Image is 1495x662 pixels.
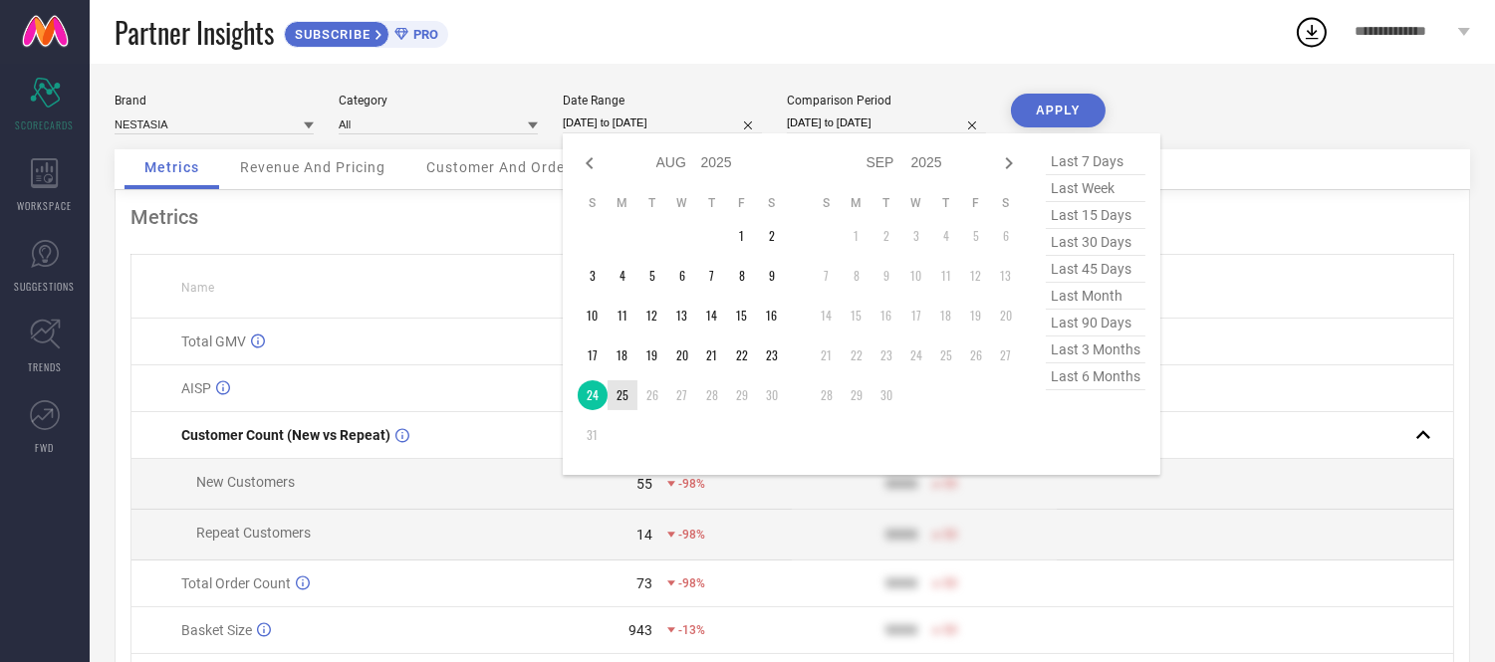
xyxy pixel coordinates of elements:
td: Wed Aug 13 2025 [667,301,697,331]
th: Wednesday [901,195,931,211]
td: Sun Aug 10 2025 [578,301,608,331]
div: 9999 [885,622,917,638]
span: New Customers [196,474,295,490]
td: Sat Aug 09 2025 [757,261,787,291]
span: SCORECARDS [16,117,75,132]
div: Category [339,94,538,108]
th: Friday [727,195,757,211]
span: -98% [678,477,705,491]
span: -13% [678,623,705,637]
th: Saturday [757,195,787,211]
td: Thu Sep 25 2025 [931,340,961,370]
td: Mon Sep 15 2025 [842,301,872,331]
span: -98% [678,528,705,542]
span: last 45 days [1046,256,1145,283]
td: Sat Sep 27 2025 [991,340,1021,370]
div: 14 [636,527,652,543]
td: Tue Sep 02 2025 [872,221,901,251]
div: Brand [115,94,314,108]
span: SUBSCRIBE [285,27,375,42]
td: Wed Aug 27 2025 [667,380,697,410]
td: Sat Aug 16 2025 [757,301,787,331]
td: Sat Aug 02 2025 [757,221,787,251]
div: 9999 [885,527,917,543]
td: Sat Sep 13 2025 [991,261,1021,291]
td: Sun Aug 31 2025 [578,420,608,450]
td: Tue Sep 09 2025 [872,261,901,291]
div: 9999 [885,575,917,591]
td: Wed Aug 20 2025 [667,340,697,370]
div: Previous month [578,151,602,175]
span: 50 [943,477,957,491]
span: SUGGESTIONS [15,279,76,294]
div: Date Range [563,94,762,108]
span: Basket Size [181,622,252,638]
a: SUBSCRIBEPRO [284,16,448,48]
span: last 3 months [1046,336,1145,363]
td: Thu Sep 04 2025 [931,221,961,251]
td: Mon Aug 04 2025 [608,261,637,291]
span: -98% [678,576,705,590]
th: Sunday [812,195,842,211]
td: Tue Aug 26 2025 [637,380,667,410]
span: last 15 days [1046,202,1145,229]
span: Customer Count (New vs Repeat) [181,427,390,443]
th: Thursday [931,195,961,211]
span: Name [181,281,214,295]
th: Tuesday [637,195,667,211]
td: Mon Sep 01 2025 [842,221,872,251]
div: 55 [636,476,652,492]
span: Partner Insights [115,12,274,53]
th: Sunday [578,195,608,211]
td: Sat Aug 23 2025 [757,340,787,370]
td: Thu Aug 07 2025 [697,261,727,291]
td: Sun Aug 17 2025 [578,340,608,370]
span: Metrics [144,159,199,175]
td: Wed Aug 06 2025 [667,261,697,291]
span: Revenue And Pricing [240,159,385,175]
td: Sun Sep 21 2025 [812,340,842,370]
td: Tue Sep 23 2025 [872,340,901,370]
span: last 7 days [1046,148,1145,175]
td: Thu Aug 14 2025 [697,301,727,331]
td: Tue Aug 19 2025 [637,340,667,370]
th: Friday [961,195,991,211]
td: Fri Sep 05 2025 [961,221,991,251]
td: Tue Sep 30 2025 [872,380,901,410]
td: Tue Aug 05 2025 [637,261,667,291]
td: Fri Sep 19 2025 [961,301,991,331]
td: Mon Aug 18 2025 [608,340,637,370]
td: Thu Sep 11 2025 [931,261,961,291]
td: Fri Aug 15 2025 [727,301,757,331]
span: PRO [408,27,438,42]
td: Mon Sep 29 2025 [842,380,872,410]
button: APPLY [1011,94,1106,127]
span: last 90 days [1046,310,1145,336]
th: Thursday [697,195,727,211]
div: Metrics [130,205,1454,229]
td: Tue Sep 16 2025 [872,301,901,331]
span: last month [1046,283,1145,310]
th: Monday [608,195,637,211]
td: Mon Sep 22 2025 [842,340,872,370]
td: Thu Aug 28 2025 [697,380,727,410]
td: Sun Aug 24 2025 [578,380,608,410]
td: Tue Aug 12 2025 [637,301,667,331]
th: Monday [842,195,872,211]
div: 73 [636,575,652,591]
td: Sun Sep 07 2025 [812,261,842,291]
td: Sat Sep 06 2025 [991,221,1021,251]
span: WORKSPACE [18,198,73,213]
td: Thu Sep 18 2025 [931,301,961,331]
span: 50 [943,576,957,590]
td: Fri Aug 08 2025 [727,261,757,291]
div: Comparison Period [787,94,986,108]
td: Wed Sep 24 2025 [901,340,931,370]
td: Mon Sep 08 2025 [842,261,872,291]
th: Tuesday [872,195,901,211]
td: Wed Sep 03 2025 [901,221,931,251]
span: AISP [181,380,211,396]
div: 9999 [885,476,917,492]
td: Fri Sep 26 2025 [961,340,991,370]
td: Wed Sep 10 2025 [901,261,931,291]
